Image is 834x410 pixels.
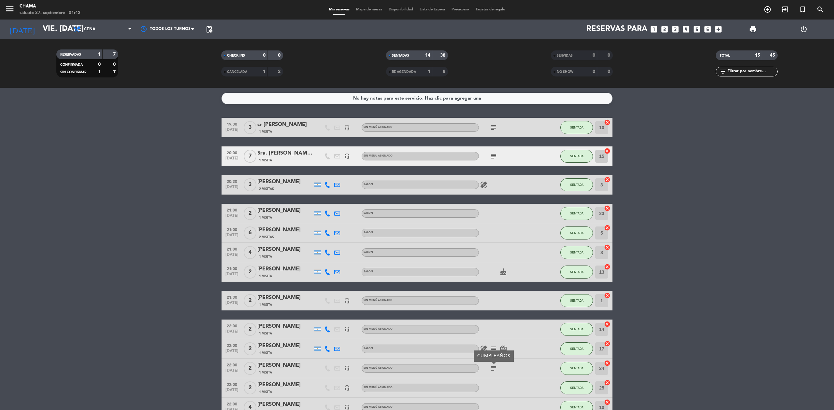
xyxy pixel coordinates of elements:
i: cancel [604,148,611,154]
strong: 7 [113,52,117,57]
span: 22:00 [224,380,240,388]
i: exit_to_app [781,6,789,13]
button: SENTADA [560,362,593,375]
div: No hay notas para este servicio. Haz clic para agregar una [353,95,481,102]
div: [PERSON_NAME] [257,322,313,331]
span: 1 Visita [259,331,272,336]
strong: 14 [425,53,430,58]
i: subject [490,364,497,372]
span: 2 [244,207,256,220]
span: 22:00 [224,361,240,368]
span: SENTADA [570,154,583,158]
strong: 1 [98,52,101,57]
span: SENTADA [570,347,583,350]
i: subject [490,152,497,160]
div: Sra. [PERSON_NAME] [PERSON_NAME] [257,149,313,157]
i: looks_4 [682,25,690,34]
span: Lista de Espera [416,8,448,11]
span: TOTAL [720,54,730,57]
span: [DATE] [224,233,240,240]
span: Cena [84,27,95,32]
span: CHECK INS [227,54,245,57]
span: 1 Visita [259,254,272,259]
i: cancel [604,225,611,231]
strong: 1 [428,69,430,74]
span: Sin menú asignado [364,299,393,302]
span: 1 Visita [259,370,272,375]
strong: 0 [278,53,282,58]
i: power_settings_new [800,25,808,33]
i: subject [490,345,497,353]
span: 21:00 [224,265,240,272]
i: cancel [604,379,611,386]
span: pending_actions [205,25,213,33]
i: healing [480,181,488,189]
strong: 7 [113,70,117,74]
span: [DATE] [224,185,240,192]
i: cancel [604,205,611,212]
i: looks_6 [703,25,712,34]
button: menu [5,4,15,16]
button: SENTADA [560,121,593,134]
span: 1 Visita [259,302,272,307]
span: Sin menú asignado [364,328,393,330]
button: SENTADA [560,294,593,307]
span: Sin menú asignado [364,126,393,129]
span: 19:30 [224,120,240,128]
div: [PERSON_NAME] [257,265,313,273]
span: 1 Visita [259,158,272,163]
span: 2 Visitas [259,235,274,240]
strong: 15 [755,53,760,58]
span: 2 [244,342,256,355]
button: SENTADA [560,246,593,259]
i: headset_mic [344,298,350,304]
i: [DATE] [5,22,39,36]
i: turned_in_not [799,6,807,13]
div: [PERSON_NAME] [257,342,313,350]
div: [PERSON_NAME] [257,245,313,254]
span: 21:00 [224,225,240,233]
span: [DATE] [224,368,240,376]
button: SENTADA [560,342,593,355]
span: SENTADA [570,366,583,370]
span: SENTADA [570,251,583,254]
span: SENTADA [570,405,583,409]
strong: 2 [278,69,282,74]
i: cancel [604,244,611,251]
span: Sin menú asignado [364,367,393,369]
strong: 45 [770,53,776,58]
i: cancel [604,292,611,299]
span: 1 Visita [259,274,272,279]
span: 3 [244,178,256,191]
i: headset_mic [344,365,350,371]
span: [DATE] [224,388,240,395]
span: 20:00 [224,149,240,156]
span: 22:00 [224,400,240,407]
span: 21:00 [224,245,240,253]
input: Filtrar por nombre... [727,68,777,75]
span: SENTADA [570,126,583,129]
i: cancel [604,119,611,126]
span: SENTADA [570,270,583,274]
strong: 0 [263,53,266,58]
strong: 8 [443,69,447,74]
i: headset_mic [344,125,350,130]
span: SENTADAS [392,54,409,57]
span: [DATE] [224,213,240,221]
i: cancel [604,340,611,347]
span: 1 Visita [259,389,272,395]
i: cancel [604,321,611,327]
i: card_giftcard [499,345,507,353]
span: NO SHOW [557,70,573,74]
span: 7 [244,150,256,163]
span: [DATE] [224,301,240,308]
span: SALON [364,183,373,186]
span: SALON [364,231,373,234]
strong: 1 [263,69,266,74]
span: 22:00 [224,322,240,329]
span: 2 Visitas [259,186,274,192]
span: RESERVADAS [60,53,81,56]
span: 2 [244,294,256,307]
strong: 0 [98,62,101,67]
span: 1 Visita [259,129,272,134]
